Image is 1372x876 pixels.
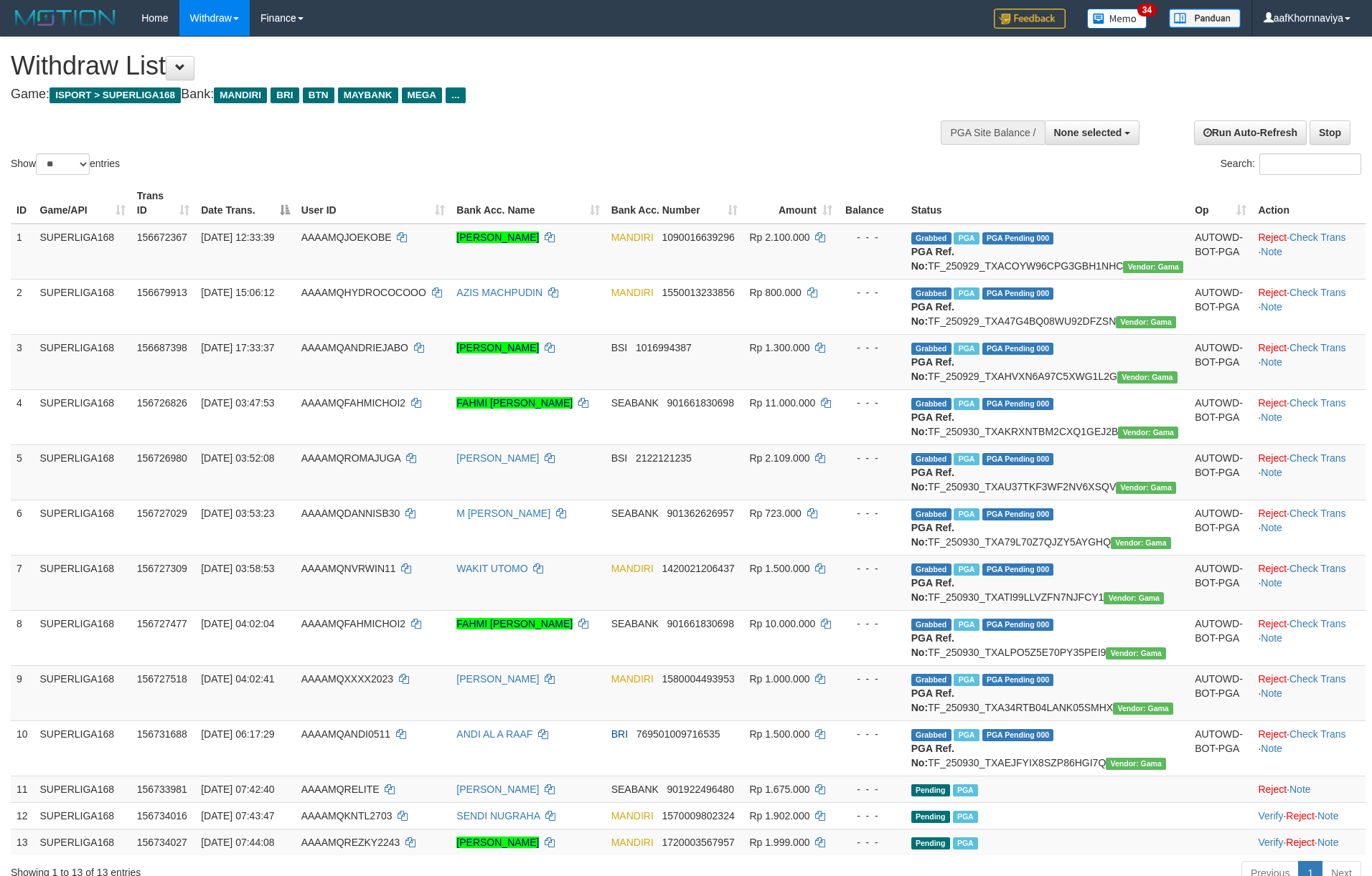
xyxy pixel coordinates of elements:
span: 156726826 [137,397,187,409]
a: Check Trans [1289,342,1346,353]
div: PGA Site Balance / [941,120,1044,145]
span: AAAAMQNVRWIN11 [301,563,396,574]
span: 156672367 [137,232,187,243]
span: Rp 11.000.000 [749,397,815,409]
th: User ID: activate to sort column ascending [296,183,451,224]
span: Vendor URL: https://trx31.1velocity.biz [1113,703,1173,715]
span: Grabbed [911,508,952,520]
span: MEGA [402,87,443,103]
b: PGA Ref. No: [911,246,954,272]
img: Feedback.jpg [994,9,1066,29]
b: PGA Ref. No: [911,411,954,437]
td: AUTOWD-BOT-PGA [1189,334,1252,389]
th: Game/API: activate to sort column ascending [34,183,131,224]
a: M [PERSON_NAME] [456,508,550,519]
span: 156727477 [137,618,187,629]
img: panduan.png [1169,9,1241,28]
span: MANDIRI [611,563,654,574]
span: Marked by aafandaneth [954,398,979,410]
div: - - - [844,506,900,520]
span: Rp 723.000 [749,508,801,519]
a: [PERSON_NAME] [456,837,539,848]
span: [DATE] 04:02:41 [201,673,274,685]
th: Balance [838,183,906,224]
td: 6 [11,500,34,555]
a: [PERSON_NAME] [456,232,539,243]
td: · [1252,776,1366,802]
input: Search: [1259,153,1361,175]
span: Pending [911,837,950,849]
span: Copy 1580004493953 to clipboard [662,673,734,685]
div: - - - [844,782,900,796]
span: MANDIRI [611,837,654,848]
label: Show entries [11,153,120,175]
td: AUTOWD-BOT-PGA [1189,444,1252,500]
td: 1 [11,224,34,280]
span: Marked by aafsengchandara [954,287,979,300]
td: · · [1252,610,1366,665]
span: PGA Pending [982,287,1054,300]
span: AAAAMQFAHMICHOI2 [301,397,405,409]
a: AZIS MACHPUDIN [456,287,542,298]
span: 156731688 [137,728,187,740]
span: Vendor URL: https://trx31.1velocity.biz [1111,537,1171,549]
span: 156727518 [137,673,187,685]
span: Rp 10.000.000 [749,618,815,629]
span: PGA Pending [982,563,1054,576]
span: PGA Pending [982,453,1054,465]
td: 7 [11,555,34,610]
span: 156687398 [137,342,187,353]
span: Copy 1016994387 to clipboard [636,342,692,353]
span: Copy 901661830698 to clipboard [667,397,734,409]
span: BRI [271,87,299,103]
button: None selected [1045,120,1140,145]
th: Status [906,183,1189,224]
div: - - - [844,230,900,244]
span: MANDIRI [611,810,654,822]
td: · · [1252,224,1366,280]
span: Rp 2.100.000 [749,232,809,243]
a: Run Auto-Refresh [1194,120,1307,145]
span: 156727029 [137,508,187,519]
span: 156726980 [137,452,187,464]
td: 11 [11,776,34,802]
td: SUPERLIGA168 [34,555,131,610]
span: AAAAMQDANNISB30 [301,508,400,519]
a: Check Trans [1289,728,1346,740]
span: AAAAMQRELITE [301,784,380,795]
a: Note [1261,301,1282,313]
span: Grabbed [911,729,952,741]
span: [DATE] 06:17:29 [201,728,274,740]
span: AAAAMQJOEKOBE [301,232,392,243]
span: Rp 1.500.000 [749,728,809,740]
a: Note [1261,356,1282,368]
b: PGA Ref. No: [911,467,954,492]
td: · · [1252,829,1366,855]
h1: Withdraw List [11,52,901,80]
a: Reject [1258,287,1287,298]
div: - - - [844,616,900,631]
div: - - - [844,561,900,576]
span: Grabbed [911,287,952,300]
div: - - - [844,285,900,300]
span: Copy 1420021206437 to clipboard [662,563,734,574]
label: Search: [1221,153,1361,175]
span: Vendor URL: https://trx31.1velocity.biz [1116,482,1176,494]
a: Check Trans [1289,563,1346,574]
span: BTN [303,87,334,103]
span: Marked by aafandaneth [953,837,978,849]
span: [DATE] 07:44:08 [201,837,274,848]
a: Verify [1258,810,1283,822]
td: 9 [11,665,34,720]
span: AAAAMQXXXX2023 [301,673,393,685]
span: Grabbed [911,398,952,410]
span: Vendor URL: https://trx31.1velocity.biz [1116,316,1176,328]
span: Rp 800.000 [749,287,801,298]
td: TF_250930_TXA34RTB04LANK05SMHX [906,665,1189,720]
span: None selected [1054,127,1122,138]
span: 156727309 [137,563,187,574]
div: - - - [844,809,900,823]
span: Marked by aafandaneth [954,508,979,520]
span: Rp 1.999.000 [749,837,809,848]
div: - - - [844,835,900,849]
